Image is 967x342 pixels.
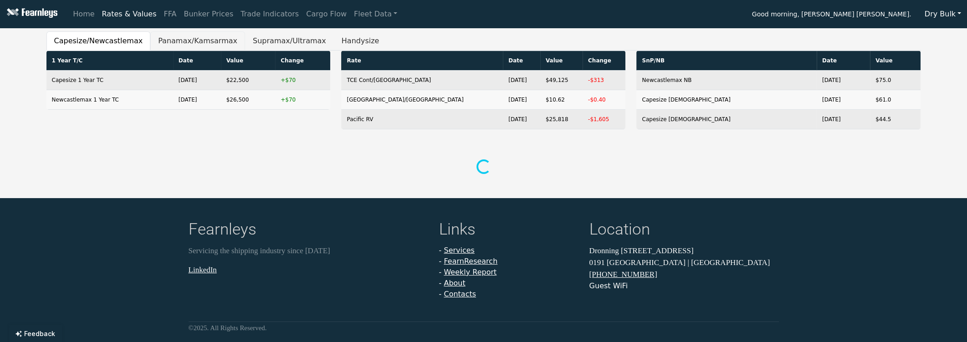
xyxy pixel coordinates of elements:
[444,290,476,298] a: Contacts
[503,90,540,110] td: [DATE]
[46,90,173,110] td: Newcastlemax 1 Year TC
[540,110,583,129] td: $25,818
[173,90,221,110] td: [DATE]
[503,51,540,71] th: Date
[221,51,276,71] th: Value
[870,110,921,129] td: $44.5
[636,90,816,110] td: Capesize [DEMOGRAPHIC_DATA]
[444,257,497,265] a: FearnResearch
[870,90,921,110] td: $61.0
[540,51,583,71] th: Value
[636,51,816,71] th: SnP/NB
[341,51,503,71] th: Rate
[275,90,330,110] td: +$70
[444,279,465,287] a: About
[503,71,540,90] td: [DATE]
[275,71,330,90] td: +$70
[189,265,217,274] a: LinkedIn
[589,220,779,241] h4: Location
[5,8,57,20] img: Fearnleys Logo
[503,110,540,129] td: [DATE]
[870,51,921,71] th: Value
[341,71,503,90] td: TCE Cont/[GEOGRAPHIC_DATA]
[334,31,387,51] button: Handysize
[189,220,428,241] h4: Fearnleys
[98,5,160,23] a: Rates & Values
[817,71,870,90] td: [DATE]
[439,267,578,278] li: -
[173,51,221,71] th: Date
[341,110,503,129] td: Pacific RV
[583,71,626,90] td: -$313
[540,71,583,90] td: $49,125
[583,90,626,110] td: -$0.40
[589,257,779,269] p: 0191 [GEOGRAPHIC_DATA] | [GEOGRAPHIC_DATA]
[439,245,578,256] li: -
[350,5,401,23] a: Fleet Data
[540,90,583,110] td: $10.62
[245,31,334,51] button: Supramax/Ultramax
[817,51,870,71] th: Date
[275,51,330,71] th: Change
[870,71,921,90] td: $75.0
[237,5,302,23] a: Trade Indicators
[439,256,578,267] li: -
[180,5,237,23] a: Bunker Prices
[439,278,578,289] li: -
[341,90,503,110] td: [GEOGRAPHIC_DATA]/[GEOGRAPHIC_DATA]
[589,281,628,291] button: Guest WiFi
[46,51,173,71] th: 1 Year T/C
[302,5,350,23] a: Cargo Flow
[439,220,578,241] h4: Links
[221,71,276,90] td: $22,500
[583,110,626,129] td: -$1,605
[160,5,180,23] a: FFA
[583,51,626,71] th: Change
[817,110,870,129] td: [DATE]
[444,268,496,276] a: Weekly Report
[46,71,173,90] td: Capesize 1 Year TC
[189,324,267,332] small: © 2025 . All Rights Reserved.
[150,31,245,51] button: Panamax/Kamsarmax
[69,5,98,23] a: Home
[589,245,779,257] p: Dronning [STREET_ADDRESS]
[439,289,578,300] li: -
[589,270,657,279] a: [PHONE_NUMBER]
[636,71,816,90] td: Newcastlemax NB
[817,90,870,110] td: [DATE]
[46,31,151,51] button: Capesize/Newcastlemax
[221,90,276,110] td: $26,500
[636,110,816,129] td: Capesize [DEMOGRAPHIC_DATA]
[189,245,428,257] p: Servicing the shipping industry since [DATE]
[752,7,911,23] span: Good morning, [PERSON_NAME] [PERSON_NAME].
[444,246,474,255] a: Services
[919,5,967,23] button: Dry Bulk
[173,71,221,90] td: [DATE]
